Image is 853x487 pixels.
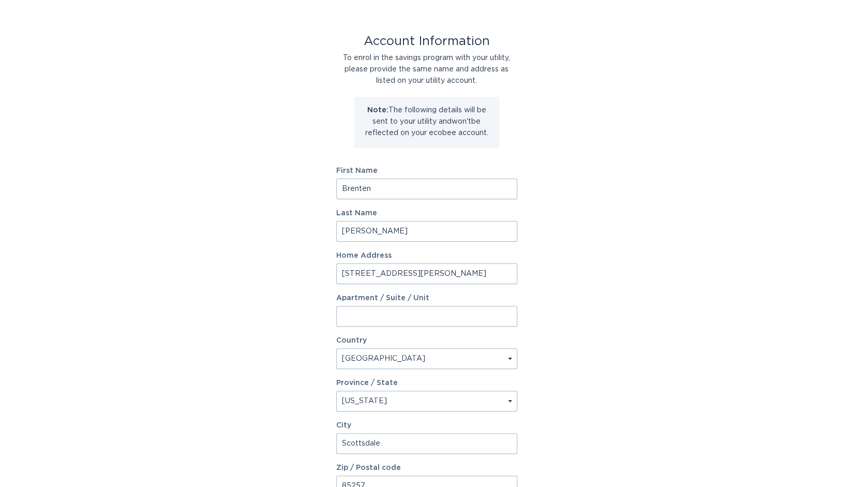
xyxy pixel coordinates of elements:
[336,252,517,259] label: Home Address
[336,167,517,174] label: First Name
[336,337,367,344] label: Country
[336,464,517,471] label: Zip / Postal code
[367,107,388,114] strong: Note:
[336,294,517,302] label: Apartment / Suite / Unit
[336,422,517,429] label: City
[336,52,517,86] div: To enrol in the savings program with your utility, please provide the same name and address as li...
[336,379,398,387] label: Province / State
[336,36,517,47] div: Account Information
[362,105,491,139] p: The following details will be sent to your utility and won't be reflected on your ecobee account.
[336,210,517,217] label: Last Name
